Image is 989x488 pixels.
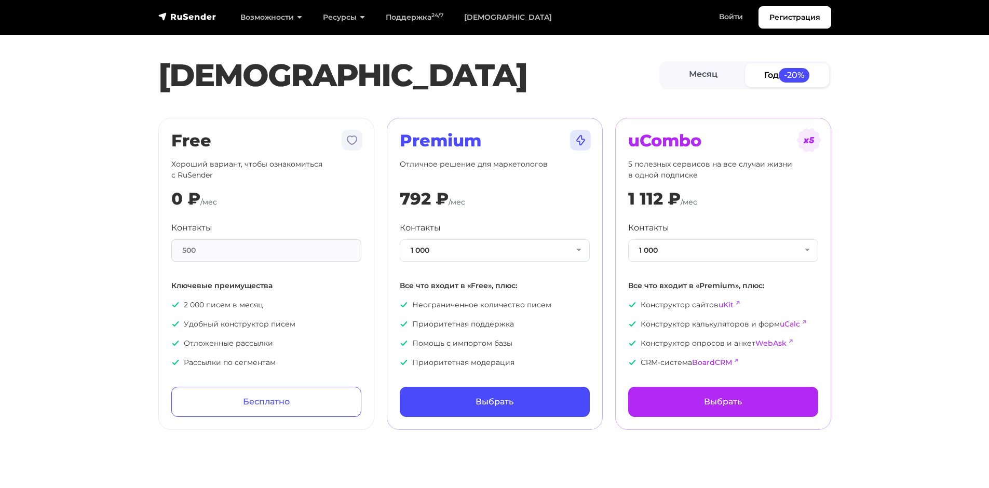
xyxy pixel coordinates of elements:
a: Войти [709,6,753,28]
p: CRM-система [628,357,818,368]
div: 792 ₽ [400,189,449,209]
p: Рассылки по сегментам [171,357,361,368]
a: Поддержка24/7 [375,7,454,28]
label: Контакты [400,222,441,234]
button: 1 000 [628,239,818,262]
p: Отличное решение для маркетологов [400,159,590,181]
a: Выбрать [628,387,818,417]
p: Приоритетная модерация [400,357,590,368]
span: /мес [200,197,217,207]
a: Бесплатно [171,387,361,417]
h1: [DEMOGRAPHIC_DATA] [158,57,659,94]
p: Неограниченное количество писем [400,300,590,310]
img: RuSender [158,11,216,22]
a: uCalc [780,319,800,329]
p: Отложенные рассылки [171,338,361,349]
p: Конструктор калькуляторов и форм [628,319,818,330]
img: icon-ok.svg [628,358,636,367]
p: Приоритетная поддержка [400,319,590,330]
img: icon-ok.svg [171,358,180,367]
a: uKit [719,300,734,309]
img: icon-ok.svg [628,301,636,309]
img: icon-ok.svg [400,320,408,328]
img: icon-ok.svg [171,339,180,347]
img: icon-ok.svg [171,301,180,309]
p: Все что входит в «Premium», плюс: [628,280,818,291]
a: BoardCRM [692,358,732,367]
h2: Premium [400,131,590,151]
p: Удобный конструктор писем [171,319,361,330]
p: 5 полезных сервисов на все случаи жизни в одной подписке [628,159,818,181]
img: icon-ok.svg [628,339,636,347]
a: Выбрать [400,387,590,417]
img: tarif-ucombo.svg [796,128,821,153]
a: Возможности [230,7,313,28]
div: 0 ₽ [171,189,200,209]
a: [DEMOGRAPHIC_DATA] [454,7,562,28]
sup: 24/7 [431,12,443,19]
p: Конструктор опросов и анкет [628,338,818,349]
p: Все что входит в «Free», плюс: [400,280,590,291]
span: -20% [779,68,810,82]
span: /мес [681,197,697,207]
p: 2 000 писем в месяц [171,300,361,310]
button: 1 000 [400,239,590,262]
label: Контакты [171,222,212,234]
img: icon-ok.svg [628,320,636,328]
p: Ключевые преимущества [171,280,361,291]
img: icon-ok.svg [400,339,408,347]
p: Конструктор сайтов [628,300,818,310]
p: Помощь с импортом базы [400,338,590,349]
img: icon-ok.svg [171,320,180,328]
div: 1 112 ₽ [628,189,681,209]
img: tarif-premium.svg [568,128,593,153]
img: tarif-free.svg [340,128,364,153]
a: Месяц [661,63,746,87]
h2: Free [171,131,361,151]
h2: uCombo [628,131,818,151]
a: Ресурсы [313,7,375,28]
img: icon-ok.svg [400,301,408,309]
p: Хороший вариант, чтобы ознакомиться с RuSender [171,159,361,181]
span: /мес [449,197,465,207]
a: WebAsk [755,338,787,348]
img: icon-ok.svg [400,358,408,367]
label: Контакты [628,222,669,234]
a: Регистрация [758,6,831,29]
a: Год [745,63,829,87]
